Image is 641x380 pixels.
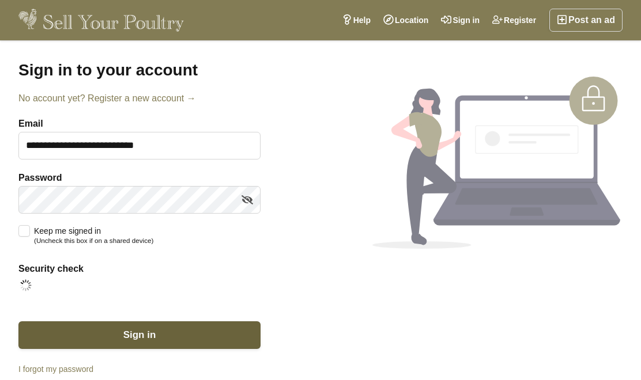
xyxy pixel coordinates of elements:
[34,237,153,244] small: (Uncheck this box if on a shared device)
[18,225,153,245] label: Keep me signed in
[486,9,542,32] a: Register
[123,329,156,340] span: Sign in
[18,60,261,80] h1: Sign in to your account
[239,191,256,208] a: Show/hide password
[18,363,261,375] a: I forgot my password
[18,171,261,185] label: Password
[377,9,435,32] a: Location
[18,9,184,32] img: Sell Your Poultry
[435,9,486,32] a: Sign in
[335,9,377,32] a: Help
[18,321,261,349] button: Sign in
[18,262,261,276] label: Security check
[18,117,261,131] label: Email
[18,92,261,105] a: No account yet? Register a new account →
[549,9,623,32] a: Post an ad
